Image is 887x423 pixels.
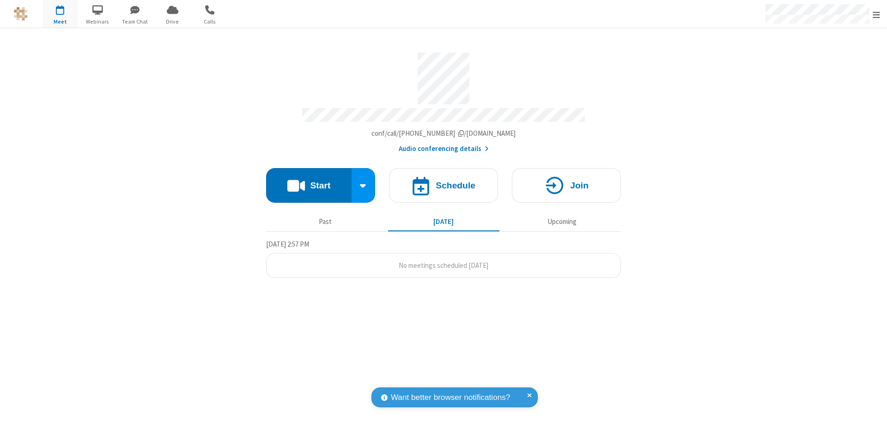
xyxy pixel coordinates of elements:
[118,18,152,26] span: Team Chat
[506,213,618,230] button: Upcoming
[399,144,489,154] button: Audio conferencing details
[43,18,78,26] span: Meet
[371,129,516,138] span: Copy my meeting room link
[266,239,621,278] section: Today's Meetings
[512,168,621,203] button: Join
[310,181,330,190] h4: Start
[371,128,516,139] button: Copy my meeting room linkCopy my meeting room link
[266,46,621,154] section: Account details
[570,181,589,190] h4: Join
[399,261,488,270] span: No meetings scheduled [DATE]
[864,399,880,417] iframe: Chat
[388,213,499,230] button: [DATE]
[391,392,510,404] span: Want better browser notifications?
[155,18,190,26] span: Drive
[14,7,28,21] img: QA Selenium DO NOT DELETE OR CHANGE
[193,18,227,26] span: Calls
[266,168,352,203] button: Start
[389,168,498,203] button: Schedule
[352,168,376,203] div: Start conference options
[80,18,115,26] span: Webinars
[270,213,381,230] button: Past
[266,240,309,248] span: [DATE] 2:57 PM
[436,181,475,190] h4: Schedule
